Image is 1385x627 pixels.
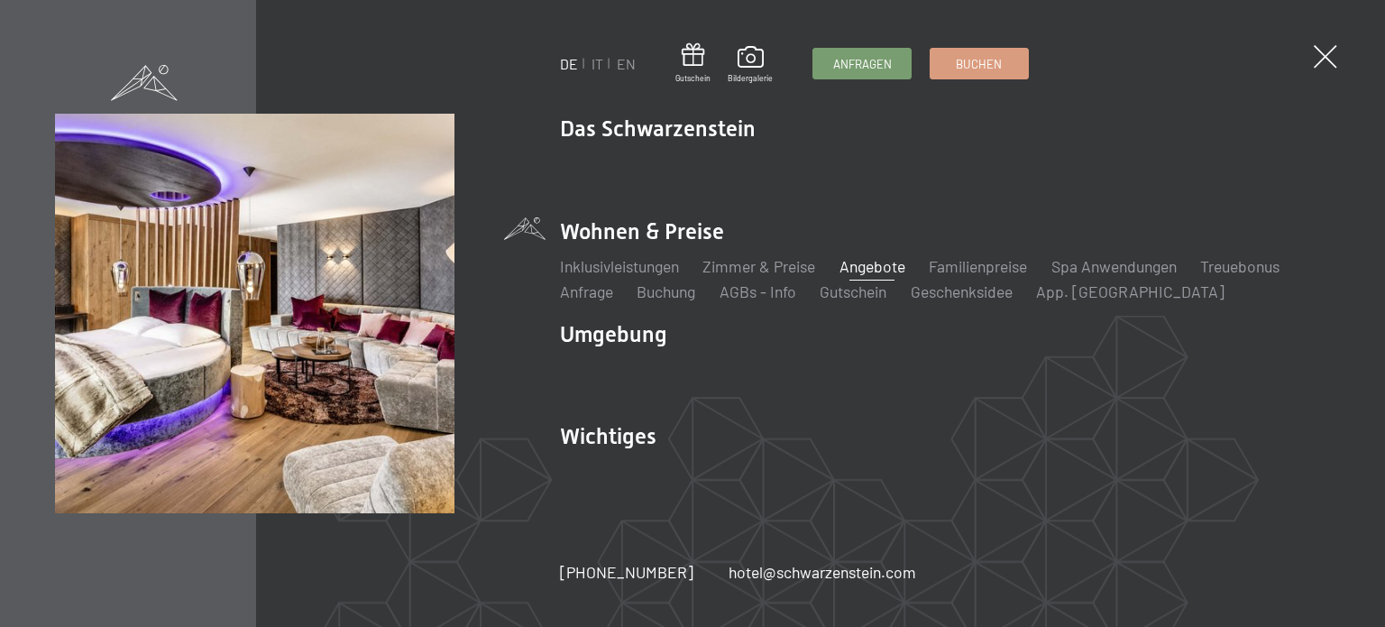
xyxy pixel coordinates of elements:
a: Familienpreise [929,256,1027,276]
a: Treuebonus [1200,256,1280,276]
span: Gutschein [675,73,711,84]
a: Buchen [931,49,1028,78]
a: Geschenksidee [911,281,1013,301]
span: Buchen [956,56,1002,72]
a: [PHONE_NUMBER] [560,561,693,584]
a: AGBs - Info [720,281,796,301]
span: Bildergalerie [728,73,773,84]
a: Gutschein [820,281,886,301]
a: IT [592,55,603,72]
a: Zimmer & Preise [702,256,815,276]
a: Angebote [839,256,905,276]
a: hotel@schwarzenstein.com [729,561,916,584]
span: Anfragen [833,56,892,72]
span: [PHONE_NUMBER] [560,562,693,582]
a: Anfrage [560,281,613,301]
a: Buchung [637,281,695,301]
a: Anfragen [813,49,911,78]
a: DE [560,55,578,72]
a: Bildergalerie [728,46,773,84]
a: App. [GEOGRAPHIC_DATA] [1036,281,1224,301]
a: Gutschein [675,43,711,84]
a: Spa Anwendungen [1051,256,1177,276]
a: Inklusivleistungen [560,256,679,276]
a: EN [617,55,636,72]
